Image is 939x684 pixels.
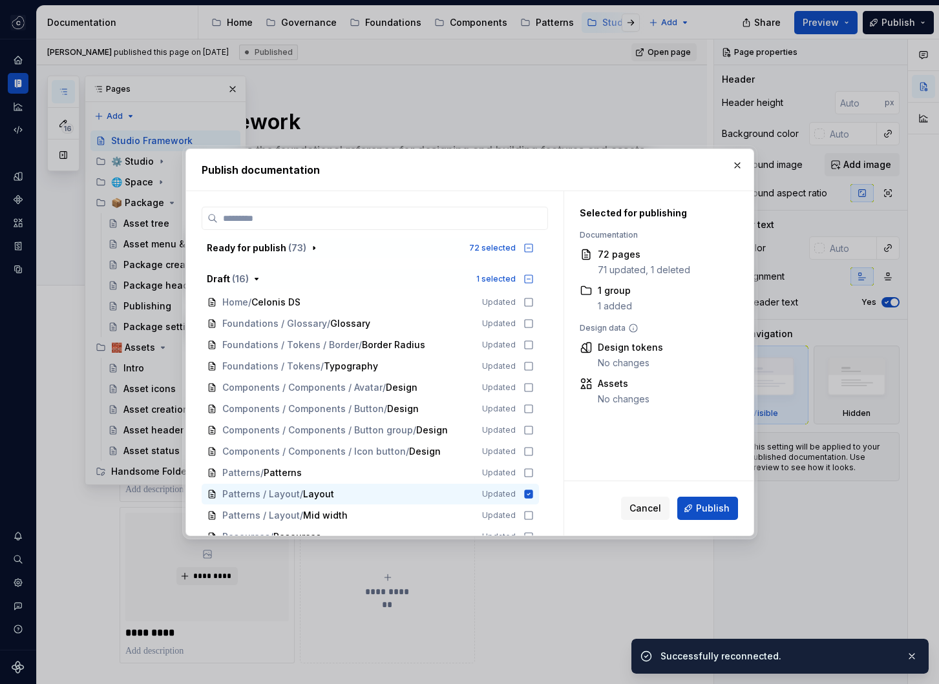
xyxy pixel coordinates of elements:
span: Design [386,381,417,394]
span: ( 16 ) [232,273,249,284]
span: Updated [482,510,516,521]
span: / [384,402,387,415]
div: 72 selected [469,243,516,253]
span: Celonis DS [251,296,301,309]
span: Components / Components / Avatar [222,381,383,394]
span: Home [222,296,248,309]
div: 72 pages [598,248,690,261]
span: / [327,317,330,330]
span: / [406,445,409,458]
span: Cancel [629,502,661,515]
span: Updated [482,446,516,457]
span: / [300,509,303,522]
div: 1 selected [476,274,516,284]
div: Draft [207,273,249,285]
span: Updated [482,297,516,307]
div: 1 group [598,284,632,297]
span: Resources [273,530,321,543]
span: Patterns [264,466,302,479]
div: Design tokens [598,341,663,354]
span: Border Radius [362,338,425,351]
span: / [321,360,324,373]
span: Updated [482,489,516,499]
span: Updated [482,340,516,350]
span: Components / Components / Button group [222,424,413,437]
span: Updated [482,425,516,435]
button: Publish [677,497,738,520]
span: Patterns [222,466,260,479]
button: Ready for publish (73)72 selected [202,238,539,258]
span: Layout [303,488,334,501]
span: / [300,488,303,501]
span: / [359,338,362,351]
div: No changes [598,393,649,406]
span: Updated [482,532,516,542]
div: 1 added [598,300,632,313]
span: Resources [222,530,270,543]
span: Updated [482,404,516,414]
span: Updated [482,382,516,393]
div: Assets [598,377,649,390]
span: Design [409,445,441,458]
div: No changes [598,357,663,369]
span: / [413,424,416,437]
span: / [383,381,386,394]
button: Draft (16)1 selected [202,269,539,289]
span: Patterns / Layout [222,488,300,501]
span: Foundations / Tokens [222,360,321,373]
span: Design [387,402,419,415]
span: / [248,296,251,309]
div: Successfully reconnected. [660,650,896,663]
span: Design [416,424,448,437]
span: Components / Components / Button [222,402,384,415]
span: / [260,466,264,479]
span: Glossary [330,317,370,330]
span: Updated [482,361,516,371]
span: Patterns / Layout [222,509,300,522]
span: Foundations / Glossary [222,317,327,330]
button: Cancel [621,497,670,520]
span: Publish [696,502,730,515]
span: Components / Components / Icon button [222,445,406,458]
span: Typography [324,360,378,373]
div: Design data [580,323,723,333]
span: / [270,530,273,543]
span: Foundations / Tokens / Border [222,338,359,351]
span: Updated [482,468,516,478]
div: 71 updated, 1 deleted [598,264,690,276]
h2: Publish documentation [202,162,738,178]
span: Updated [482,318,516,329]
div: Selected for publishing [580,207,723,220]
span: ( 73 ) [288,242,306,253]
span: Mid width [303,509,348,522]
div: Documentation [580,230,723,240]
div: Ready for publish [207,242,306,254]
